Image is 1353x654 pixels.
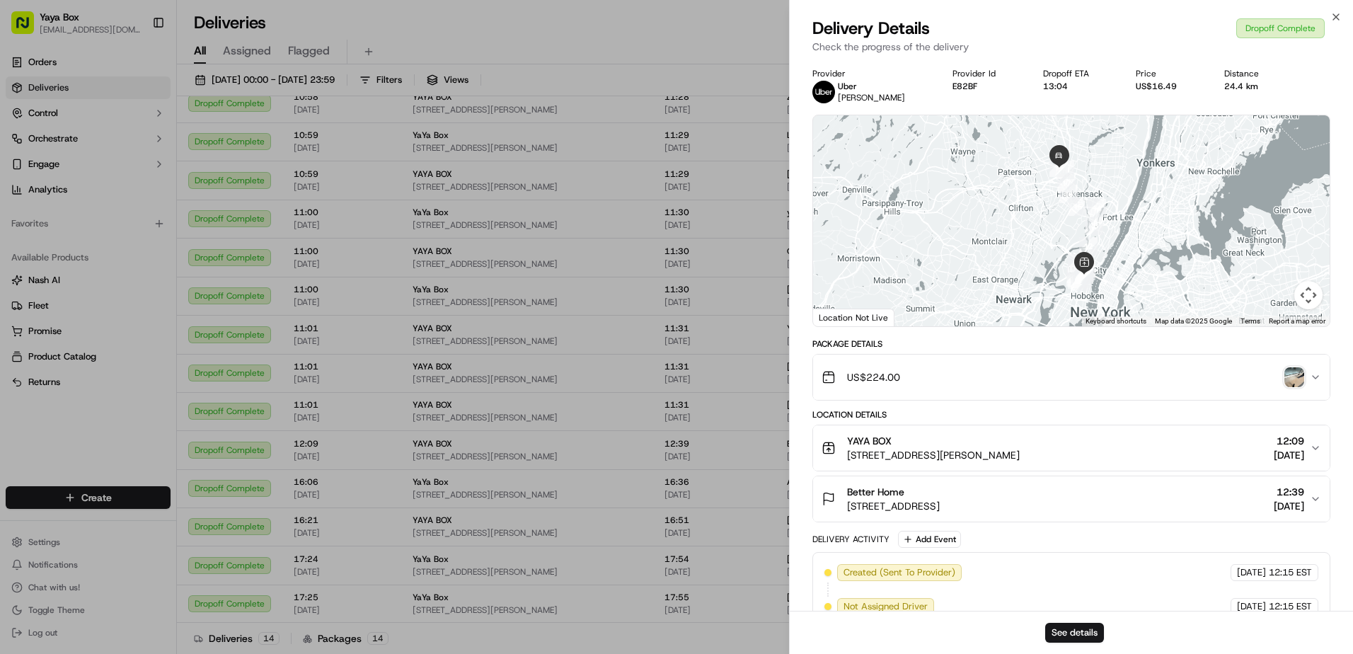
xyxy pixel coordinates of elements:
span: Not Assigned Driver [844,600,928,613]
div: Distance [1224,68,1284,79]
img: Google [817,308,863,326]
span: [PERSON_NAME] [838,92,905,103]
a: Powered byPylon [100,350,171,362]
span: • [106,258,111,269]
div: We're available if you need us! [64,149,195,161]
button: YAYA BOX[STREET_ADDRESS][PERSON_NAME]12:09[DATE] [813,425,1330,471]
img: 1736555255976-a54dd68f-1ca7-489b-9aae-adbdc363a1c4 [28,258,40,270]
button: Map camera controls [1294,281,1323,309]
img: Nash [14,14,42,42]
span: [PERSON_NAME] [44,219,115,231]
div: 14 [1088,199,1106,217]
button: Start new chat [241,139,258,156]
button: See all [219,181,258,198]
a: Open this area in Google Maps (opens a new window) [817,308,863,326]
button: Keyboard shortcuts [1086,316,1146,326]
span: Knowledge Base [28,316,108,331]
div: Location Details [812,409,1330,420]
span: Pylon [141,351,171,362]
a: Terms (opens in new tab) [1240,317,1260,325]
span: [DATE] [1274,499,1304,513]
div: Location Not Live [813,309,894,326]
div: 💻 [120,318,131,329]
span: Created (Sent To Provider) [844,566,955,579]
img: uber-new-logo.jpeg [812,81,835,103]
span: API Documentation [134,316,227,331]
div: Package Details [812,338,1330,350]
span: 12:15 EST [1269,566,1312,579]
div: 13:04 [1043,81,1114,92]
button: See details [1045,623,1104,643]
div: 15 [1069,197,1087,216]
span: [STREET_ADDRESS][PERSON_NAME] [847,448,1020,462]
div: Provider Id [952,68,1020,79]
div: 16 [1059,185,1078,203]
span: 12:39 [1274,485,1304,499]
div: 11 [1068,254,1086,272]
a: 💻API Documentation [114,311,233,336]
div: 4 [1071,272,1089,291]
span: Delivery Details [812,17,930,40]
span: 8月14日 [114,258,147,269]
div: 📗 [14,318,25,329]
div: 5 [1073,270,1091,288]
img: Joseph V. [14,206,37,229]
img: 1736555255976-a54dd68f-1ca7-489b-9aae-adbdc363a1c4 [14,135,40,161]
span: Regen Pajulas [44,258,103,269]
img: Regen Pajulas [14,244,37,267]
div: 19 [1049,159,1068,177]
p: Check the progress of the delivery [812,40,1330,54]
img: 1736555255976-a54dd68f-1ca7-489b-9aae-adbdc363a1c4 [28,220,40,231]
span: 12:09 [1274,434,1304,448]
span: 8月15日 [125,219,159,231]
span: Map data ©2025 Google [1155,317,1232,325]
span: [DATE] [1237,566,1266,579]
a: Report a map error [1269,317,1325,325]
span: 12:15 EST [1269,600,1312,613]
div: Price [1136,68,1202,79]
div: Past conversations [14,184,95,195]
p: Welcome 👋 [14,57,258,79]
span: YAYA BOX [847,434,892,448]
span: US$224.00 [847,370,900,384]
div: Provider [812,68,930,79]
div: 3 [1066,268,1085,287]
button: US$224.00photo_proof_of_delivery image [813,355,1330,400]
button: Add Event [898,531,961,548]
div: Start new chat [64,135,232,149]
img: 1756434665150-4e636765-6d04-44f2-b13a-1d7bbed723a0 [30,135,55,161]
img: photo_proof_of_delivery image [1284,367,1304,387]
div: Dropoff ETA [1043,68,1114,79]
button: E82BF [952,81,977,92]
p: Uber [838,81,905,92]
div: 24.4 km [1224,81,1284,92]
div: 13 [1085,217,1103,235]
span: • [117,219,122,231]
span: [STREET_ADDRESS] [847,499,940,513]
div: 12 [1079,237,1098,256]
div: 17 [1057,174,1076,193]
div: US$16.49 [1136,81,1202,92]
div: Delivery Activity [812,534,889,545]
button: Better Home[STREET_ADDRESS]12:39[DATE] [813,476,1330,522]
span: Better Home [847,485,904,499]
span: [DATE] [1237,600,1266,613]
input: Got a question? Start typing here... [37,91,255,106]
span: [DATE] [1274,448,1304,462]
a: 📗Knowledge Base [8,311,114,336]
